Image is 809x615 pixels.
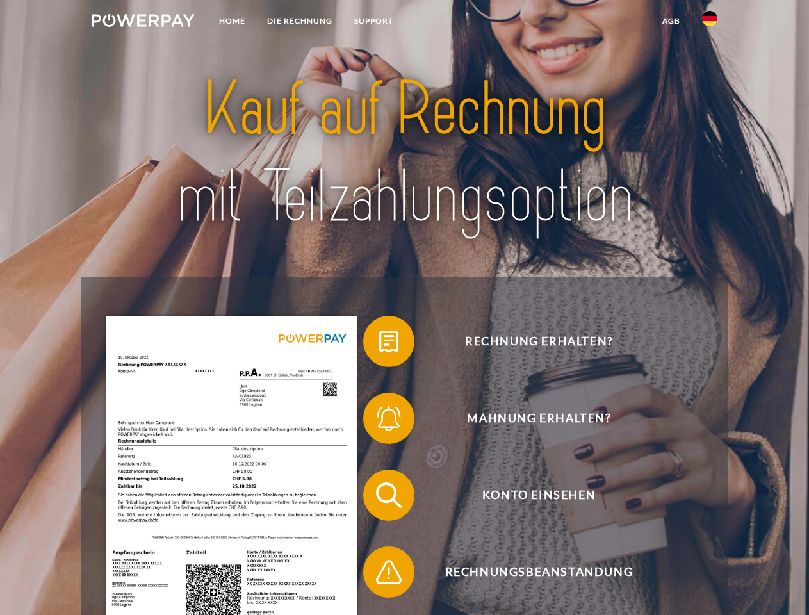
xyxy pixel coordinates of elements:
button: Rechnung erhalten? [363,316,696,367]
img: logo-powerpay-white.svg [92,14,195,27]
img: qb_warning.svg [373,556,405,588]
a: agb [651,10,691,33]
a: DIE RECHNUNG [256,10,343,33]
img: qb_search.svg [373,479,405,511]
button: Rechnungsbeanstandung [363,546,696,598]
a: SUPPORT [343,10,404,33]
span: Rechnung erhalten? [382,316,696,367]
img: title-powerpay_de.svg [122,61,687,245]
button: Konto einsehen [363,470,696,521]
span: Rechnungsbeanstandung [382,546,696,598]
img: de [702,11,717,26]
a: Home [208,10,256,33]
span: Mahnung erhalten? [382,393,696,444]
img: qb_bell.svg [373,402,405,434]
img: qb_bill.svg [373,325,405,357]
iframe: Button to launch messaging window [758,564,799,605]
button: Mahnung erhalten? [363,393,696,444]
span: Konto einsehen [382,470,696,521]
